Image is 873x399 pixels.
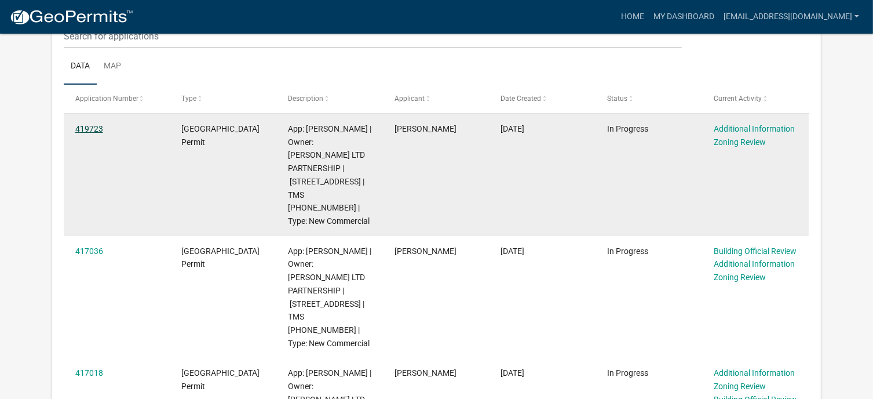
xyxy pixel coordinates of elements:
datatable-header-cell: Description [277,85,383,113]
span: Jasper County Building Permit [181,368,260,391]
datatable-header-cell: Application Number [64,85,170,113]
a: My Dashboard [649,6,719,28]
span: 05/06/2025 [501,368,524,378]
a: Home [616,6,649,28]
a: Building Official Review [714,246,797,256]
datatable-header-cell: Applicant [383,85,490,113]
datatable-header-cell: Date Created [490,85,596,113]
span: Status [607,95,627,103]
span: Current Activity [714,95,762,103]
span: Jasper County Building Permit [181,124,260,147]
span: Type [181,95,196,103]
span: 05/12/2025 [501,124,524,133]
datatable-header-cell: Status [596,85,703,113]
a: Data [64,48,97,85]
a: [EMAIL_ADDRESS][DOMAIN_NAME] [719,6,864,28]
span: In Progress [607,368,648,378]
span: App: Leslie Bloem | Owner: AUSTON CHASE II LTD PARTNERSHIP | 199 Shorehaven Ct. | TMS 067-00-01-0... [288,246,371,348]
span: Leslie Bloem [395,124,456,133]
span: Description [288,95,323,103]
a: Additional Information Zoning Review [714,124,795,147]
span: 05/06/2025 [501,246,524,256]
a: 417018 [75,368,103,378]
span: Leslie Bloem [395,246,456,256]
a: Map [97,48,128,85]
a: 419723 [75,124,103,133]
span: Leslie Bloem [395,368,456,378]
a: 417036 [75,246,103,256]
span: App: Leslie Bloem | Owner: AUSTON CHASE II LTD PARTNERSHIP | 82 Summerlake Cir. | TMS 067-00-01-0... [288,124,371,226]
span: Applicant [395,95,425,103]
a: Additional Information Zoning Review [714,259,795,282]
span: In Progress [607,124,648,133]
span: Date Created [501,95,541,103]
datatable-header-cell: Type [170,85,277,113]
span: Jasper County Building Permit [181,246,260,269]
span: Application Number [75,95,138,103]
datatable-header-cell: Current Activity [703,85,809,113]
a: Additional Information Zoning Review [714,368,795,391]
span: In Progress [607,246,648,256]
input: Search for applications [64,24,682,48]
